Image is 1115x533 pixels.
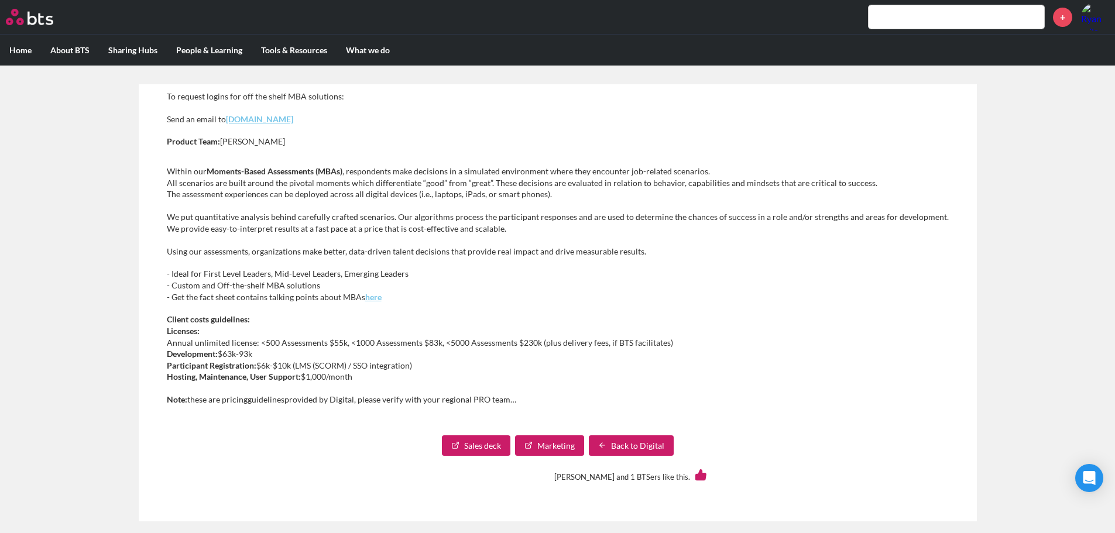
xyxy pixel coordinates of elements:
[41,35,99,66] label: About BTS
[1075,464,1103,492] div: Open Intercom Messenger
[6,9,75,25] a: Go home
[167,360,256,370] strong: Participant Registration:
[589,435,674,456] a: Back to Digital
[167,246,949,257] p: Using our assessments, organizations make better, data-driven talent decisions that provide real ...
[248,394,284,404] em: guidelines
[167,372,301,381] strong: Hosting, Maintenance, User Support:
[167,349,218,359] strong: Development:
[207,166,342,176] strong: Moments-Based Assessments (MBAs)
[226,114,293,124] a: [DOMAIN_NAME]
[337,35,399,66] label: What we do
[167,136,220,146] strong: Product Team:
[167,91,949,102] p: To request logins for off the shelf MBA solutions:
[167,314,949,383] p: Annual unlimited license: <500 Assessments $55k, <1000 Assessments $83k, <5000 Assessments $230k ...
[167,394,949,405] p: these are pricing provided by Digital, please verify with your regional PRO team…
[252,35,337,66] label: Tools & Resources
[167,35,252,66] label: People & Learning
[167,314,250,324] strong: Client costs guidelines:
[365,292,382,302] a: here
[6,9,53,25] img: BTS Logo
[1053,8,1072,27] a: +
[167,136,949,147] p: [PERSON_NAME]
[1081,3,1109,31] a: Profile
[99,35,167,66] label: Sharing Hubs
[442,435,510,456] a: Sales deck
[167,326,200,336] strong: Licenses:
[167,211,949,234] p: We put quantitative analysis behind carefully crafted scenarios. Our algorithms process the parti...
[167,394,187,404] strong: Note:
[167,166,949,200] p: Within our , respondents make decisions in a simulated environment where they encounter job-relat...
[1081,3,1109,31] img: Ryan Stiles
[409,460,707,493] div: [PERSON_NAME] and 1 BTSers like this.
[515,435,584,456] a: Marketing
[167,268,949,302] p: - Ideal for First Level Leaders, Mid-Level Leaders, Emerging Leaders - Custom and Off-the-shelf M...
[167,114,949,125] p: Send an email to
